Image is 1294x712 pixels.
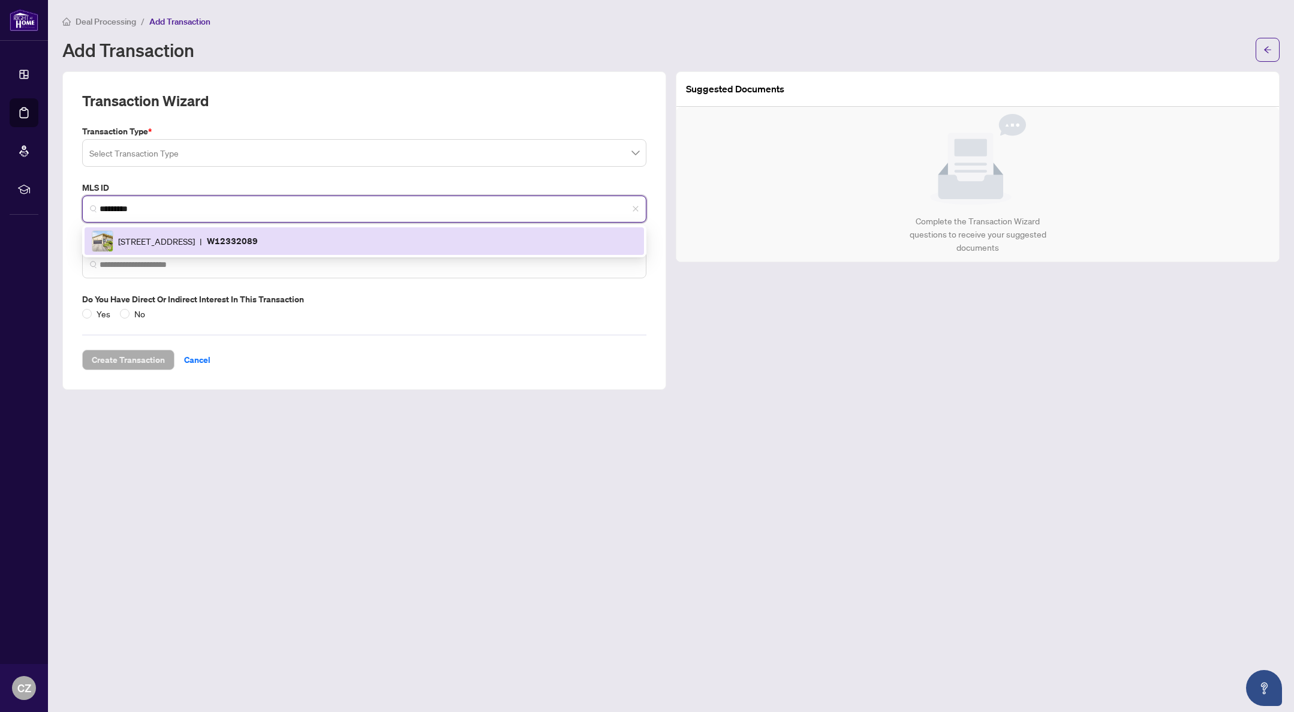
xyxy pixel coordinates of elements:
[92,307,115,320] span: Yes
[632,205,639,212] span: close
[76,16,136,27] span: Deal Processing
[62,17,71,26] span: home
[62,40,194,59] h1: Add Transaction
[1246,670,1282,706] button: Open asap
[82,125,646,138] label: Transaction Type
[90,261,97,268] img: search_icon
[184,350,210,369] span: Cancel
[82,293,646,306] label: Do you have direct or indirect interest in this transaction
[200,235,202,248] span: |
[207,234,258,248] p: W12332089
[82,350,174,370] button: Create Transaction
[118,235,195,248] span: [STREET_ADDRESS]
[149,208,224,227] div: [STREET_ADDRESS]
[174,350,220,370] button: Cancel
[686,82,784,97] article: Suggested Documents
[141,14,145,28] li: /
[17,680,31,696] span: CZ
[1263,46,1272,54] span: arrow-left
[82,91,209,110] h2: Transaction Wizard
[930,114,1026,205] img: Null State Icon
[10,9,38,31] img: logo
[149,16,210,27] span: Add Transaction
[130,307,150,320] span: No
[90,205,97,212] img: search_icon
[896,215,1059,254] div: Complete the Transaction Wizard questions to receive your suggested documents
[92,231,113,251] img: IMG-W12332089_1.jpg
[82,181,646,194] label: MLS ID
